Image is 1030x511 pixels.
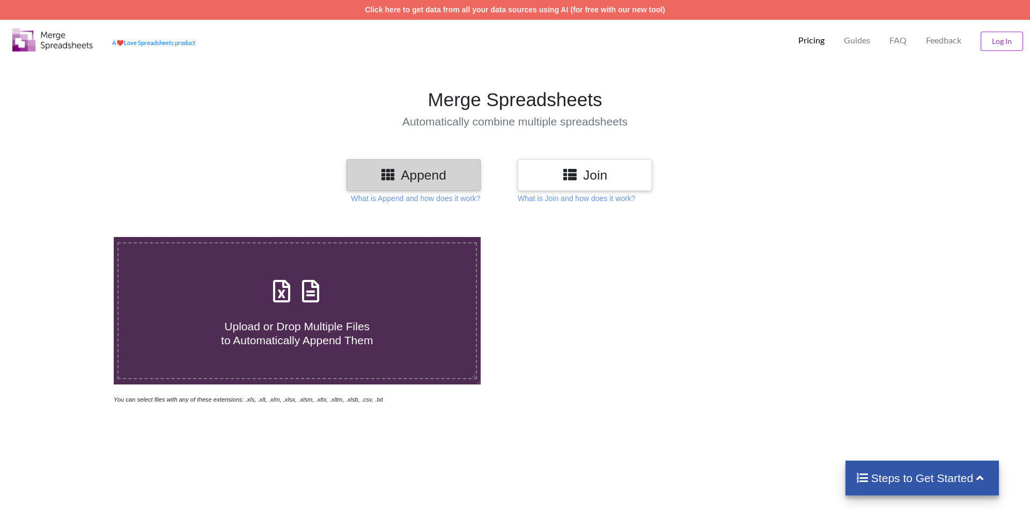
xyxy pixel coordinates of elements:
[518,193,635,204] p: What is Join and how does it work?
[526,167,644,183] h3: Join
[351,193,480,204] p: What is Append and how does it work?
[844,35,870,46] p: Guides
[889,35,907,46] p: FAQ
[365,5,665,14] a: Click here to get data from all your data sources using AI (for free with our new tool)
[116,39,124,46] span: heart
[856,471,989,485] h4: Steps to Get Started
[981,32,1023,51] button: Log In
[112,39,195,46] a: AheartLove Spreadsheets product
[221,320,373,346] span: Upload or Drop Multiple Files to Automatically Append Them
[114,396,383,403] i: You can select files with any of these extensions: .xls, .xlt, .xlm, .xlsx, .xlsm, .xltx, .xltm, ...
[12,28,93,51] img: Logo.png
[798,35,825,46] p: Pricing
[926,36,961,45] span: Feedback
[355,167,473,183] h3: Append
